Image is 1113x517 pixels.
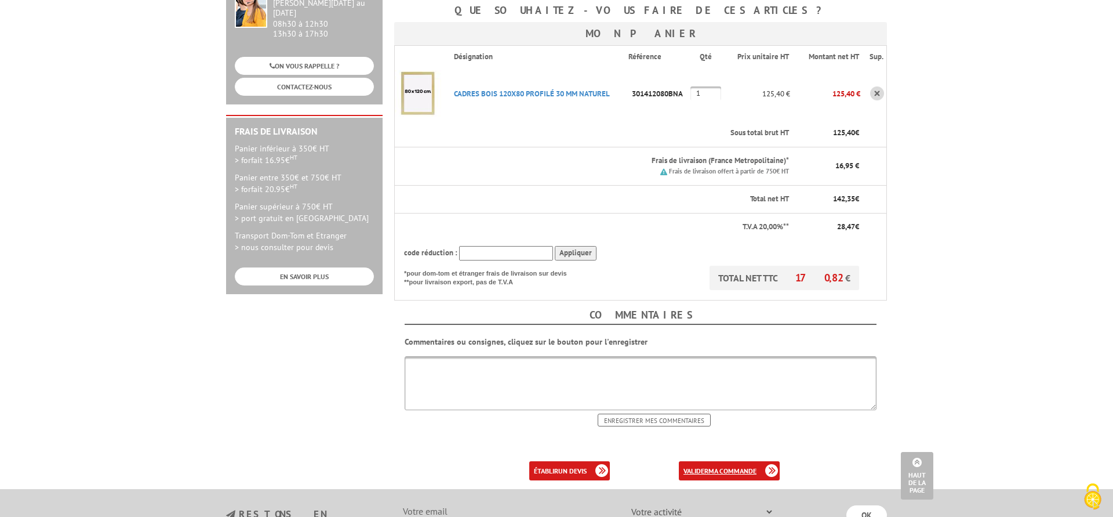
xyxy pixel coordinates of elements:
span: > nous consulter pour devis [235,242,333,252]
th: Désignation [445,45,628,67]
p: Montant net HT [799,52,859,63]
p: TOTAL NET TTC € [710,266,859,290]
img: picto.png [660,168,667,175]
p: T.V.A 20,00%** [404,222,789,233]
a: ON VOUS RAPPELLE ? [235,57,374,75]
span: code réduction : [404,248,457,258]
p: Panier supérieur à 750€ HT [235,201,374,224]
p: *pour dom-tom et étranger frais de livraison sur devis **pour livraison export, pas de T.V.A [404,266,578,287]
p: Frais de livraison (France Metropolitaine)* [454,156,789,167]
p: € [799,222,859,233]
sup: HT [290,153,297,161]
p: Panier inférieur à 350€ HT [235,143,374,166]
span: > port gratuit en [GEOGRAPHIC_DATA] [235,213,369,223]
p: 301412080BNA [628,84,690,104]
h2: Frais de Livraison [235,126,374,137]
b: un devis [558,467,587,475]
span: > forfait 20.95€ [235,184,297,194]
p: Référence [628,52,689,63]
span: 170,82 [795,271,845,284]
p: Total net HT [404,194,789,205]
span: 16,95 € [835,161,859,171]
th: Qté [690,45,723,67]
p: 125,40 € [790,84,860,104]
span: 28,47 [837,222,855,232]
span: > forfait 16.95€ [235,155,297,165]
b: Commentaires ou consignes, cliquez sur le bouton pour l'enregistrer [405,337,648,347]
p: € [799,194,859,205]
img: Cookies (fenêtre modale) [1078,482,1107,511]
span: 142,35 [833,194,855,204]
input: Enregistrer mes commentaires [598,414,711,426]
a: EN SAVOIR PLUS [235,267,374,285]
h3: Mon panier [394,22,887,45]
p: € [799,128,859,139]
small: Frais de livraison offert à partir de 750€ HT [669,167,789,175]
a: établirun devis [529,461,610,480]
p: Transport Dom-Tom et Etranger [235,230,374,253]
b: ma commande [708,467,756,475]
p: 125,40 € [723,84,790,104]
sup: HT [290,182,297,190]
a: Haut de la page [901,452,933,500]
b: Que souhaitez-vous faire de ces articles ? [454,3,827,17]
input: Appliquer [555,246,596,261]
th: Sup. [860,45,887,67]
button: Cookies (fenêtre modale) [1072,478,1113,517]
p: Panier entre 350€ et 750€ HT [235,172,374,195]
h4: Commentaires [405,306,876,325]
img: CADRES BOIS 120X80 PROFILé 30 MM NATUREL [395,70,441,117]
p: Prix unitaire HT [733,52,789,63]
a: CADRES BOIS 120X80 PROFILé 30 MM NATUREL [454,89,610,99]
th: Sous total brut HT [445,120,790,147]
a: validerma commande [679,461,780,480]
span: 125,40 [833,128,855,138]
a: CONTACTEZ-NOUS [235,78,374,96]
